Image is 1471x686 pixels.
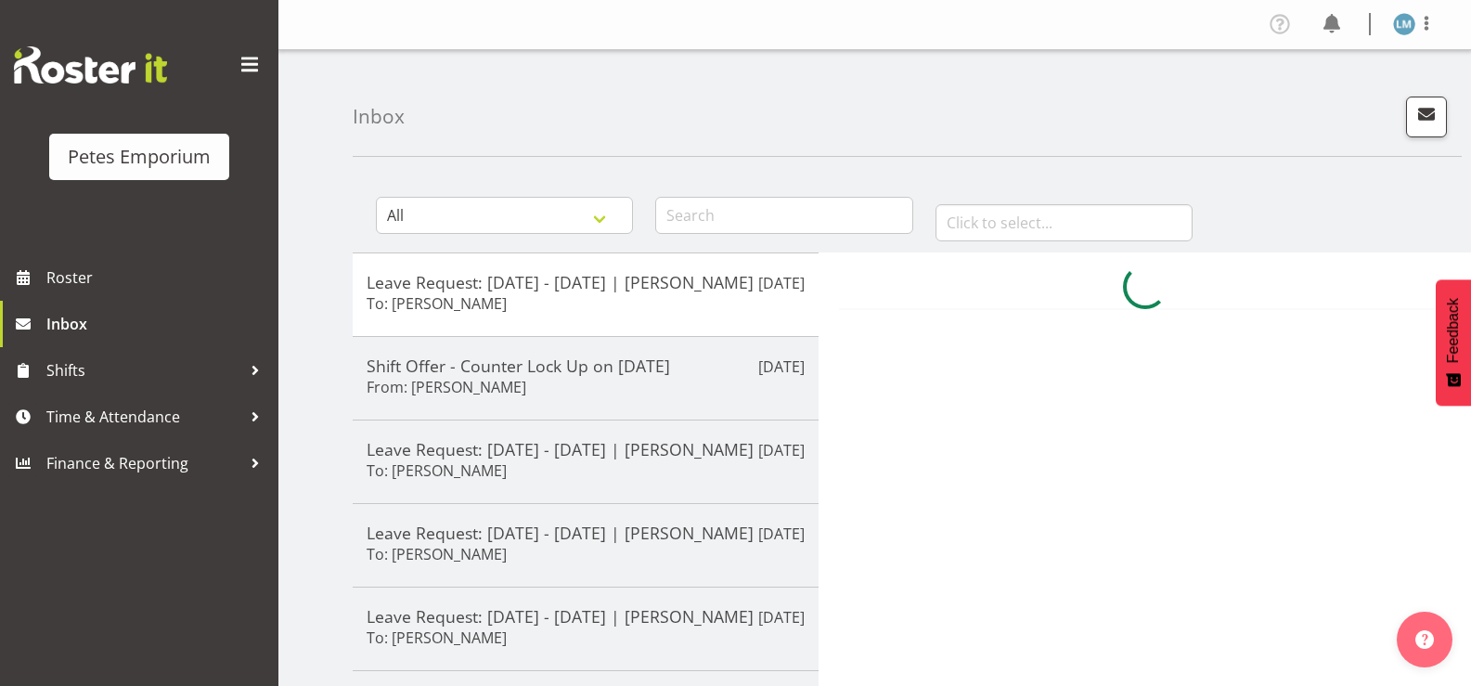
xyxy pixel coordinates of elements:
[367,272,805,292] h5: Leave Request: [DATE] - [DATE] | [PERSON_NAME]
[367,461,507,480] h6: To: [PERSON_NAME]
[46,264,269,291] span: Roster
[758,356,805,378] p: [DATE]
[367,545,507,563] h6: To: [PERSON_NAME]
[353,106,405,127] h4: Inbox
[367,378,526,396] h6: From: [PERSON_NAME]
[46,310,269,338] span: Inbox
[46,356,241,384] span: Shifts
[758,523,805,545] p: [DATE]
[758,606,805,628] p: [DATE]
[46,449,241,477] span: Finance & Reporting
[14,46,167,84] img: Rosterit website logo
[758,272,805,294] p: [DATE]
[68,143,211,171] div: Petes Emporium
[655,197,912,234] input: Search
[1445,298,1462,363] span: Feedback
[1393,13,1415,35] img: lianne-morete5410.jpg
[1415,630,1434,649] img: help-xxl-2.png
[367,606,805,627] h5: Leave Request: [DATE] - [DATE] | [PERSON_NAME]
[1436,279,1471,406] button: Feedback - Show survey
[758,439,805,461] p: [DATE]
[367,294,507,313] h6: To: [PERSON_NAME]
[936,204,1193,241] input: Click to select...
[367,628,507,647] h6: To: [PERSON_NAME]
[367,523,805,543] h5: Leave Request: [DATE] - [DATE] | [PERSON_NAME]
[367,356,805,376] h5: Shift Offer - Counter Lock Up on [DATE]
[46,403,241,431] span: Time & Attendance
[367,439,805,459] h5: Leave Request: [DATE] - [DATE] | [PERSON_NAME]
